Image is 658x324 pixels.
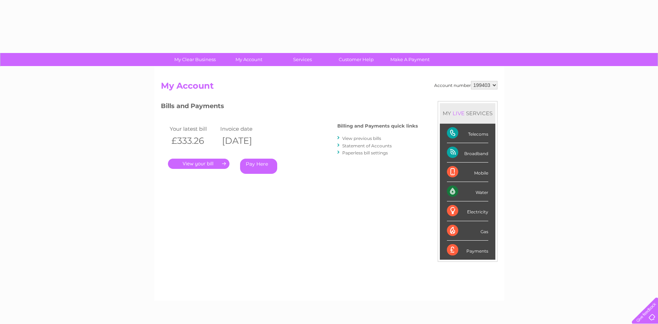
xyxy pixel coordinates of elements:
div: Water [447,182,488,201]
td: Your latest bill [168,124,219,134]
a: Customer Help [327,53,385,66]
div: Mobile [447,163,488,182]
th: £333.26 [168,134,219,148]
h4: Billing and Payments quick links [337,123,418,129]
h3: Bills and Payments [161,101,418,113]
div: Gas [447,221,488,241]
a: Make A Payment [381,53,439,66]
div: Payments [447,241,488,260]
div: Telecoms [447,124,488,143]
a: . [168,159,229,169]
h2: My Account [161,81,497,94]
div: Broadband [447,143,488,163]
th: [DATE] [219,134,269,148]
a: My Clear Business [166,53,224,66]
div: MY SERVICES [440,103,495,123]
a: My Account [220,53,278,66]
td: Invoice date [219,124,269,134]
a: Paperless bill settings [342,150,388,155]
a: Pay Here [240,159,277,174]
div: LIVE [451,110,466,117]
a: Statement of Accounts [342,143,392,148]
a: Services [273,53,332,66]
a: View previous bills [342,136,381,141]
div: Account number [434,81,497,89]
div: Electricity [447,201,488,221]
